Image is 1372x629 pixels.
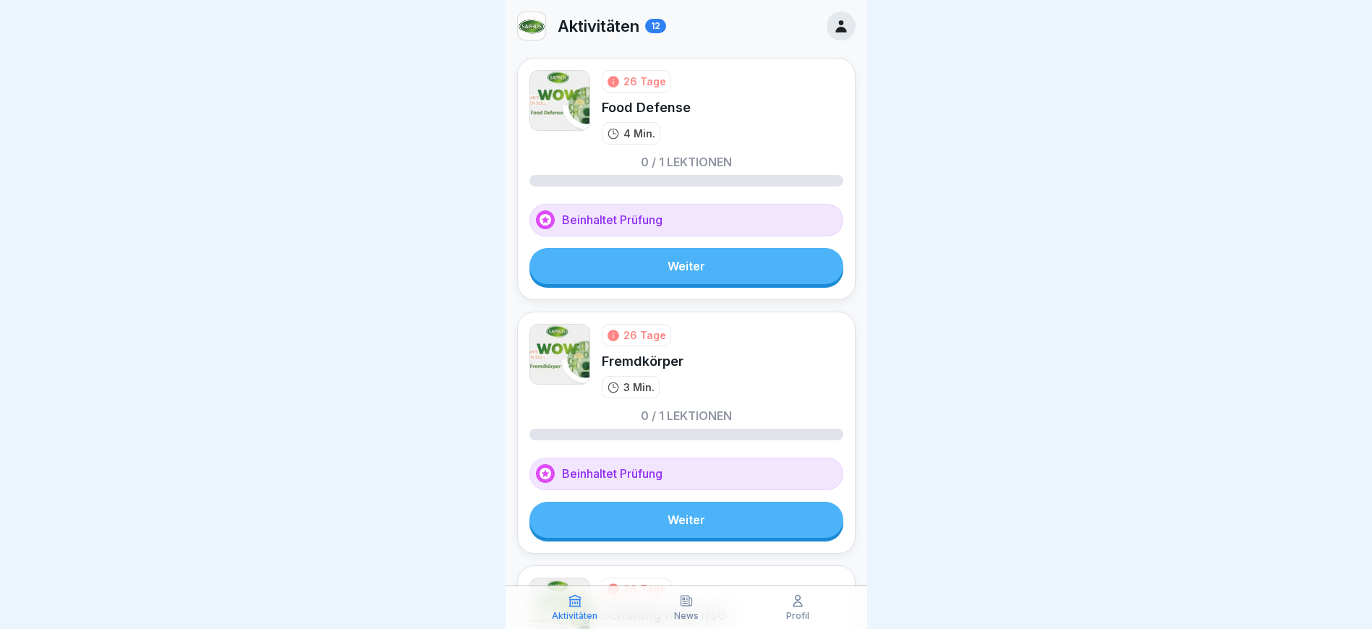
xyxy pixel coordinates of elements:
p: 4 Min. [623,126,655,141]
div: 26 Tage [623,328,666,343]
div: Food Defense [602,98,691,116]
p: Profil [786,611,809,621]
div: Beinhaltet Prüfung [529,204,843,236]
div: Fremdkörper [602,352,683,370]
a: Weiter [529,502,843,538]
img: kf7i1i887rzam0di2wc6oekd.png [518,12,545,40]
p: Aktivitäten [558,17,639,35]
img: b09us41hredzt9sfzsl3gafq.png [529,70,590,131]
p: News [674,611,699,621]
a: Weiter [529,248,843,284]
div: 12 [645,19,666,33]
p: 0 / 1 Lektionen [641,410,732,422]
img: tkgbk1fn8zp48wne4tjen41h.png [529,324,590,385]
p: Aktivitäten [552,611,597,621]
div: 26 Tage [623,74,666,89]
div: 26 Tage [623,581,666,596]
div: Beinhaltet Prüfung [529,458,843,490]
p: 0 / 1 Lektionen [641,156,732,168]
p: 3 Min. [623,380,655,395]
